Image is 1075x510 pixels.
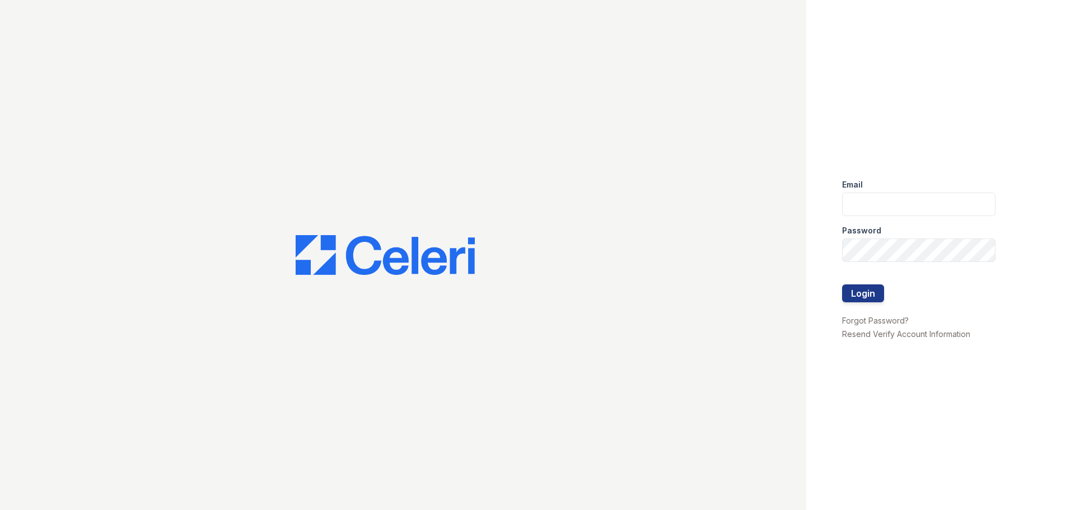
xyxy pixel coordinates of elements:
[842,316,909,325] a: Forgot Password?
[842,329,970,339] a: Resend Verify Account Information
[842,284,884,302] button: Login
[296,235,475,275] img: CE_Logo_Blue-a8612792a0a2168367f1c8372b55b34899dd931a85d93a1a3d3e32e68fde9ad4.png
[842,225,881,236] label: Password
[842,179,863,190] label: Email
